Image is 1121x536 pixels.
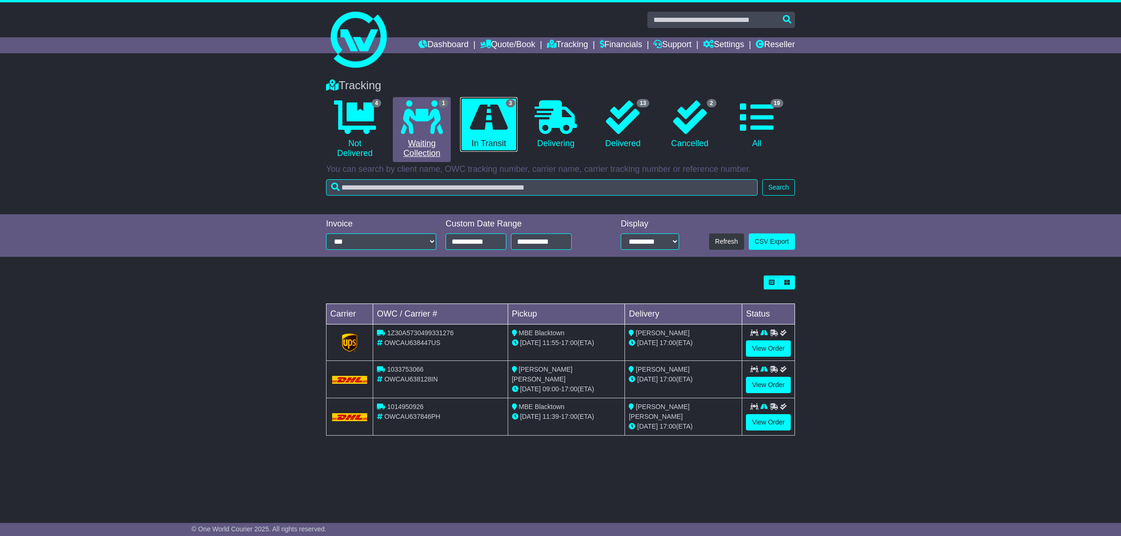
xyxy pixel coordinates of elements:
[387,403,424,410] span: 1014950926
[746,414,791,430] a: View Order
[326,164,795,175] p: You can search by client name, OWC tracking number, carrier name, carrier tracking number or refe...
[520,413,541,420] span: [DATE]
[519,329,565,337] span: MBE Blacktown
[543,385,559,393] span: 09:00
[637,339,658,346] span: [DATE]
[519,403,565,410] span: MBE Blacktown
[636,366,689,373] span: [PERSON_NAME]
[621,219,679,229] div: Display
[762,179,795,196] button: Search
[660,375,676,383] span: 17:00
[520,385,541,393] span: [DATE]
[527,97,584,152] a: Delivering
[512,366,573,383] span: [PERSON_NAME] [PERSON_NAME]
[332,413,367,421] img: DHL.png
[387,329,454,337] span: 1Z30A5730499331276
[547,37,588,53] a: Tracking
[625,304,742,324] td: Delivery
[661,97,718,152] a: 2 Cancelled
[520,339,541,346] span: [DATE]
[561,413,577,420] span: 17:00
[326,304,373,324] td: Carrier
[756,37,795,53] a: Reseller
[387,366,424,373] span: 1033753066
[543,413,559,420] span: 11:39
[636,329,689,337] span: [PERSON_NAME]
[506,99,516,107] span: 3
[629,422,738,431] div: (ETA)
[594,97,652,152] a: 13 Delivered
[373,304,508,324] td: OWC / Carrier #
[637,423,658,430] span: [DATE]
[707,99,717,107] span: 2
[561,339,577,346] span: 17:00
[342,333,358,352] img: GetCarrierServiceLogo
[326,219,436,229] div: Invoice
[653,37,691,53] a: Support
[746,377,791,393] a: View Order
[446,219,596,229] div: Custom Date Range
[332,376,367,383] img: DHL.png
[480,37,535,53] a: Quote/Book
[660,339,676,346] span: 17:00
[460,97,518,152] a: 3 In Transit
[512,338,621,348] div: - (ETA)
[629,374,738,384] div: (ETA)
[771,99,783,107] span: 19
[393,97,450,162] a: 1 Waiting Collection
[543,339,559,346] span: 11:55
[512,384,621,394] div: - (ETA)
[192,525,326,533] span: © One World Courier 2025. All rights reserved.
[660,423,676,430] span: 17:00
[321,79,800,92] div: Tracking
[384,413,440,420] span: OWCAU637846PH
[326,97,383,162] a: 4 Not Delivered
[637,99,649,107] span: 13
[384,375,438,383] span: OWCAU638128IN
[600,37,642,53] a: Financials
[749,233,795,250] a: CSV Export
[512,412,621,422] div: - (ETA)
[508,304,625,324] td: Pickup
[728,97,786,152] a: 19 All
[703,37,744,53] a: Settings
[746,340,791,357] a: View Order
[742,304,795,324] td: Status
[629,338,738,348] div: (ETA)
[384,339,440,346] span: OWCAU638447US
[629,403,689,420] span: [PERSON_NAME] [PERSON_NAME]
[561,385,577,393] span: 17:00
[419,37,468,53] a: Dashboard
[709,233,744,250] button: Refresh
[372,99,382,107] span: 4
[439,99,448,107] span: 1
[637,375,658,383] span: [DATE]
